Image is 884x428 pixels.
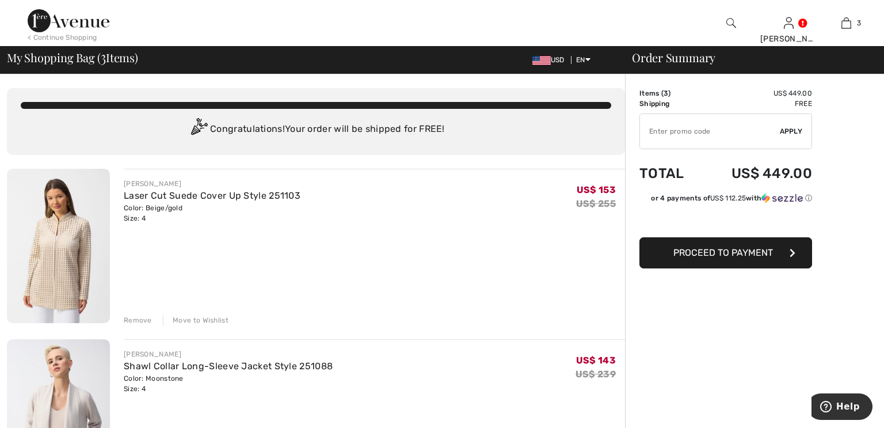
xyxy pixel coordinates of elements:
div: Congratulations! Your order will be shipped for FREE! [21,118,611,141]
span: 3 [857,18,861,28]
iframe: PayPal-paypal [639,207,812,233]
div: [PERSON_NAME] [124,179,300,189]
td: US$ 449.00 [701,154,812,193]
span: My Shopping Bag ( Items) [7,52,138,63]
div: Move to Wishlist [163,315,228,325]
img: search the website [726,16,736,30]
div: or 4 payments of with [651,193,812,203]
span: 3 [664,89,668,97]
td: Total [639,154,701,193]
img: US Dollar [532,56,551,65]
span: Proceed to Payment [673,247,773,258]
div: or 4 payments ofUS$ 112.25withSezzle Click to learn more about Sezzle [639,193,812,207]
span: US$ 153 [577,184,616,195]
div: Remove [124,315,152,325]
img: Congratulation2.svg [187,118,210,141]
s: US$ 239 [576,369,616,380]
img: My Bag [841,16,851,30]
span: US$ 143 [576,355,616,366]
iframe: Opens a widget where you can find more information [811,393,872,422]
div: < Continue Shopping [28,32,97,43]
div: Color: Moonstone Size: 4 [124,373,333,394]
s: US$ 255 [576,198,616,209]
img: My Info [784,16,794,30]
span: Apply [780,126,803,137]
a: Laser Cut Suede Cover Up Style 251103 [124,190,300,201]
div: Order Summary [618,52,877,63]
a: Shawl Collar Long-Sleeve Jacket Style 251088 [124,361,333,372]
span: US$ 112.25 [710,194,746,202]
img: Laser Cut Suede Cover Up Style 251103 [7,169,110,323]
div: Color: Beige/gold Size: 4 [124,203,300,224]
span: USD [532,56,569,64]
a: 3 [818,16,874,30]
span: 3 [101,49,106,64]
input: Promo code [640,114,780,149]
a: Sign In [784,17,794,28]
button: Proceed to Payment [639,237,812,268]
img: 1ère Avenue [28,9,109,32]
img: Sezzle [761,193,803,203]
td: US$ 449.00 [701,88,812,99]
span: EN [576,56,590,64]
td: Shipping [639,99,701,109]
td: Free [701,99,812,109]
td: Items ( ) [639,88,701,99]
div: [PERSON_NAME] [760,33,817,45]
div: [PERSON_NAME] [124,349,333,359]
